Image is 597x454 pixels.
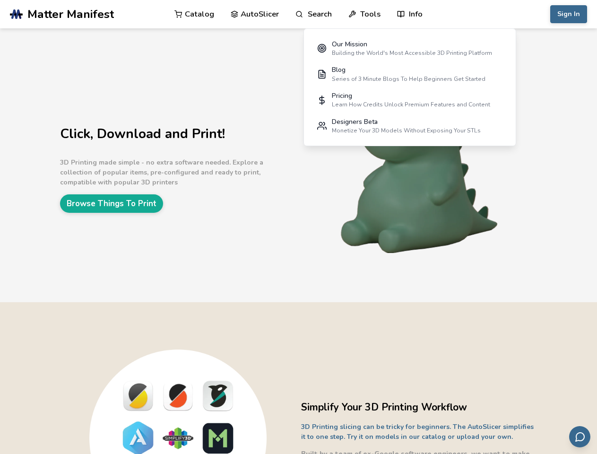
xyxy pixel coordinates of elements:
[27,8,114,21] span: Matter Manifest
[332,118,481,126] div: Designers Beta
[550,5,587,23] button: Sign In
[311,87,509,113] a: PricingLearn How Credits Unlock Premium Features and Content
[311,35,509,61] a: Our MissionBuilding the World's Most Accessible 3D Printing Platform
[332,92,490,100] div: Pricing
[311,113,509,139] a: Designers BetaMonetize Your 3D Models Without Exposing Your STLs
[332,76,485,82] div: Series of 3 Minute Blogs To Help Beginners Get Started
[60,157,296,187] p: 3D Printing made simple - no extra software needed. Explore a collection of popular items, pre-co...
[332,50,492,56] div: Building the World's Most Accessible 3D Printing Platform
[332,101,490,108] div: Learn How Credits Unlock Premium Features and Content
[569,426,590,447] button: Send feedback via email
[332,127,481,134] div: Monetize Your 3D Models Without Exposing Your STLs
[332,66,485,74] div: Blog
[60,194,163,213] a: Browse Things To Print
[301,422,537,442] p: 3D Printing slicing can be tricky for beginners. The AutoSlicer simplifies it to one step. Try it...
[332,41,492,48] div: Our Mission
[60,127,296,141] h1: Click, Download and Print!
[311,61,509,87] a: BlogSeries of 3 Minute Blogs To Help Beginners Get Started
[301,400,537,415] h2: Simplify Your 3D Printing Workflow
